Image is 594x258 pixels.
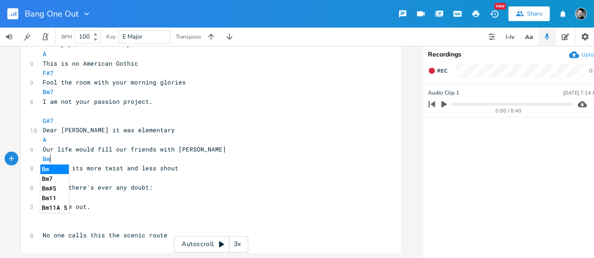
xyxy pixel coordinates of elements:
[575,8,587,20] img: Timothy James
[43,59,138,67] span: This is no American Gothic
[43,88,54,96] span: Bm7
[43,135,46,144] span: A
[43,50,46,58] span: A
[437,67,447,74] span: Rec
[122,33,143,41] span: E Major
[485,6,503,22] button: New
[176,34,201,39] div: Transpose
[494,3,506,10] div: New
[424,63,451,78] button: Rec
[428,89,459,97] span: Audio Clip 1
[43,164,178,172] span: But now its more twist and less shout
[43,126,175,134] span: Dear [PERSON_NAME] it was elementary
[229,236,246,252] div: 3x
[106,34,116,39] div: Key
[43,183,153,191] span: And if there's ever any doubt:
[43,117,54,125] span: G#7
[527,10,542,18] div: Share
[43,97,153,106] span: I am not your passion project.
[43,231,167,239] span: No one calls this the scenic route
[508,6,550,21] button: Share
[40,203,69,213] li: Bm11A 5
[61,34,72,39] div: BPM
[40,184,69,193] li: Bm#5
[43,145,226,153] span: Our life would fill our friends with [PERSON_NAME]
[25,10,78,18] span: Bang One Out
[43,69,54,77] span: F#7
[40,174,69,184] li: Bm7
[444,108,572,113] div: 0:00 / 0:40
[43,155,50,163] span: Bm
[40,164,69,174] li: Bm
[43,78,186,86] span: Fool the room with your morning glories
[174,236,248,252] div: Autoscroll
[40,193,69,203] li: Bm11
